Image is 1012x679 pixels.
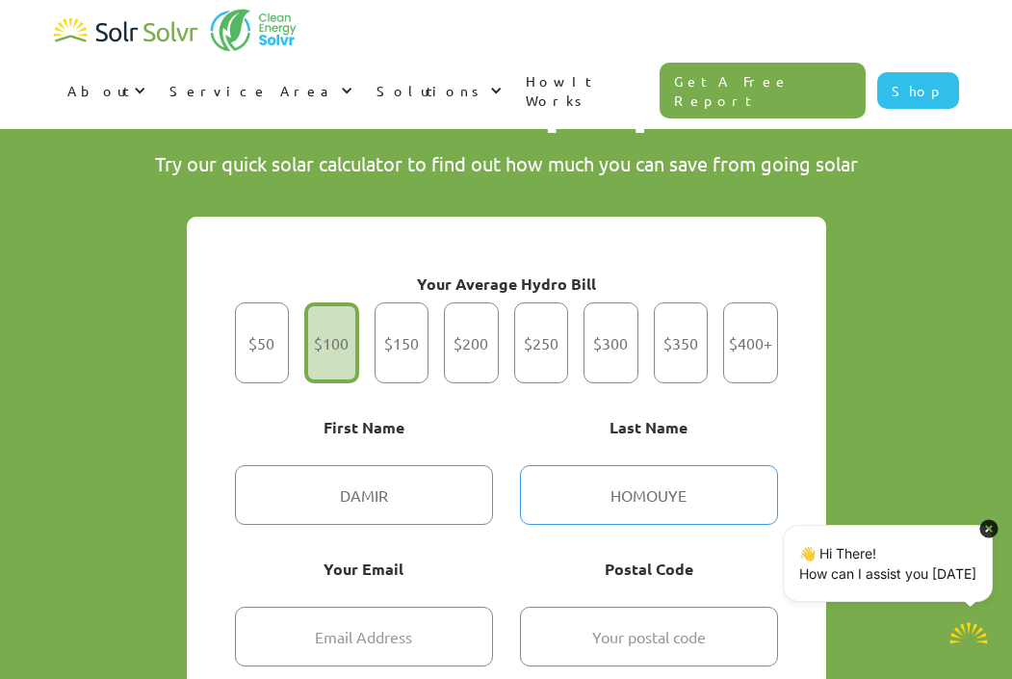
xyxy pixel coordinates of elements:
label: Your Email [235,556,493,583]
label: Last Name [520,414,778,441]
a: How It Works [512,52,661,129]
input: Email Address [235,607,493,666]
div: About [54,62,156,119]
div: Try our quick solar calculator to find out how much you can save from going solar [92,152,921,175]
img: 1702586718.png [945,612,993,660]
a: Get A Free Report [660,63,866,118]
div: Service Area [156,62,363,119]
div: About [67,81,129,100]
label: Your Average Hydro Bill [235,271,778,298]
p: 👋 Hi There! How can I assist you [DATE] [799,543,976,584]
button: Open chatbot widget [945,612,993,660]
label: First Name [235,414,493,441]
input: First Name [235,465,493,525]
div: Solutions [376,81,485,100]
div: Service Area [169,81,336,100]
a: Shop [877,72,959,109]
div: Solutions [363,62,512,119]
input: Last Name [520,465,778,525]
label: Postal Code [520,556,778,583]
input: Your postal code [520,607,778,666]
